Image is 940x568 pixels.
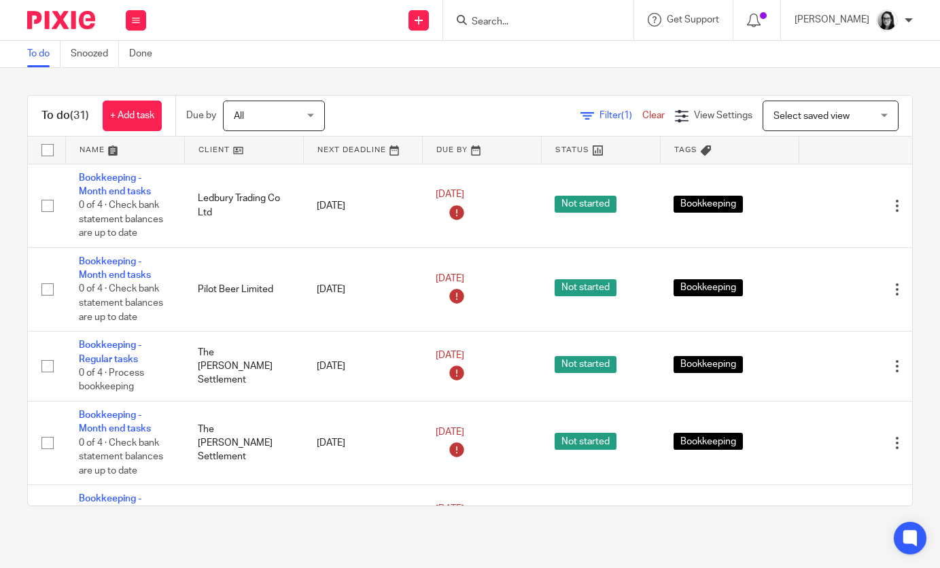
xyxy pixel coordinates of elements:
a: Snoozed [71,41,119,67]
span: Tags [674,146,697,154]
input: Search [470,16,593,29]
span: [DATE] [436,190,464,200]
span: 0 of 4 · Check bank statement balances are up to date [79,438,163,476]
span: 0 of 4 · Check bank statement balances are up to date [79,285,163,322]
span: Bookkeeping [674,279,743,296]
span: 0 of 4 · Check bank statement balances are up to date [79,200,163,238]
td: The [PERSON_NAME] Settlement [184,402,303,485]
a: Bookkeeping - Regular tasks [79,494,141,517]
a: Bookkeeping - Month end tasks [79,173,151,196]
td: [DATE] [303,164,422,247]
a: Clear [642,111,665,120]
span: [DATE] [436,274,464,283]
td: The [PERSON_NAME] Settlement [184,332,303,402]
p: Due by [186,109,216,122]
span: Filter [599,111,642,120]
span: Not started [555,433,616,450]
img: Profile%20photo.jpeg [876,10,898,31]
a: Bookkeeping - Regular tasks [79,340,141,363]
td: Ledbury Trading Co Ltd [184,164,303,247]
span: Not started [555,196,616,213]
span: 0 of 4 · Process bookkeeping [79,368,144,392]
a: + Add task [103,101,162,131]
td: [DATE] [303,332,422,402]
span: Bookkeeping [674,356,743,373]
a: Bookkeeping - Month end tasks [79,257,151,280]
td: Ascent Platform Limited [184,485,303,555]
span: [DATE] [436,504,464,514]
td: [DATE] [303,485,422,555]
img: Pixie [27,11,95,29]
a: Done [129,41,162,67]
h1: To do [41,109,89,123]
span: Not started [555,279,616,296]
span: Get Support [667,15,719,24]
td: [DATE] [303,247,422,331]
a: To do [27,41,60,67]
span: (1) [621,111,632,120]
span: [DATE] [436,351,464,360]
span: Bookkeeping [674,433,743,450]
td: [DATE] [303,402,422,485]
a: Bookkeeping - Month end tasks [79,410,151,433]
span: Select saved view [773,111,850,121]
td: Pilot Beer Limited [184,247,303,331]
span: (31) [70,110,89,121]
span: View Settings [694,111,752,120]
span: [DATE] [436,427,464,437]
span: Not started [555,356,616,373]
span: All [234,111,244,121]
span: Bookkeeping [674,196,743,213]
p: [PERSON_NAME] [795,13,869,26]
